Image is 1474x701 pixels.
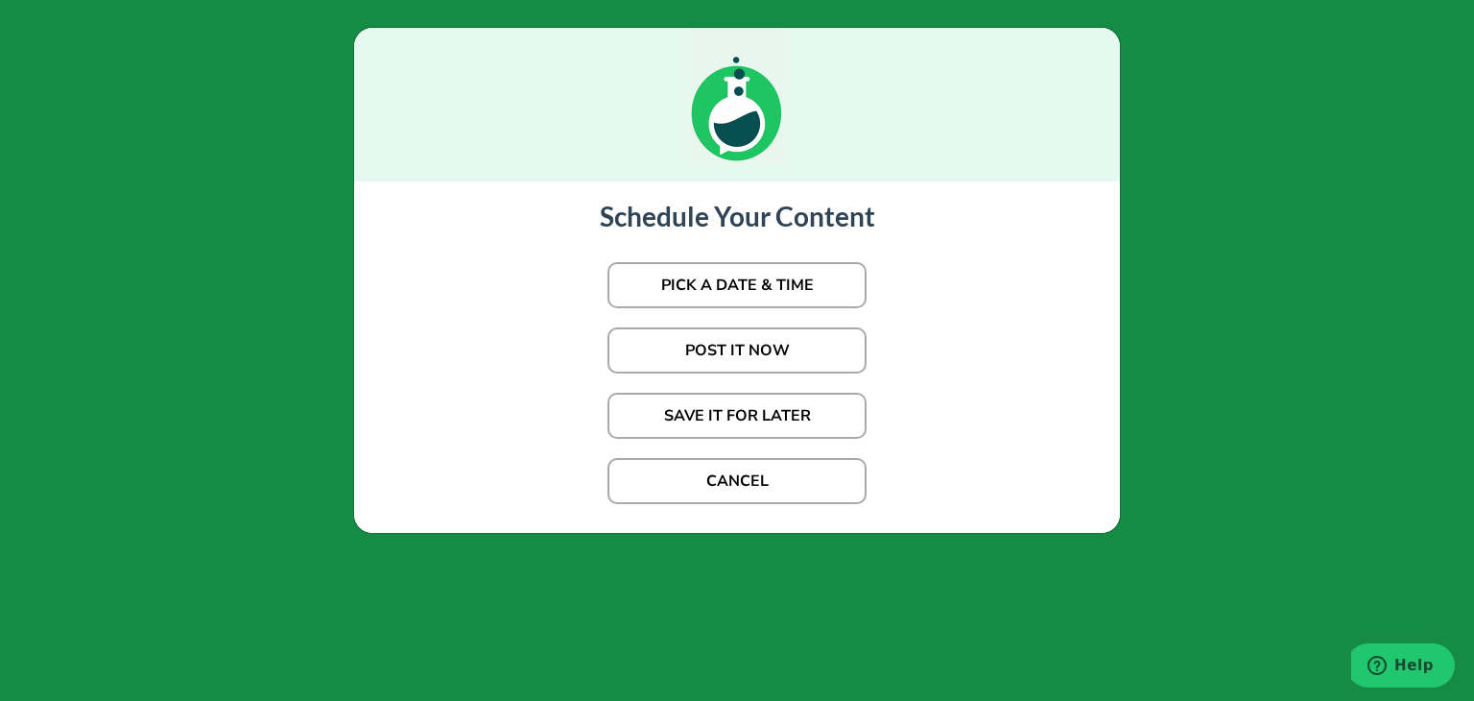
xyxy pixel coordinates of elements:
img: loading_green.c7b22621.gif [689,28,785,165]
iframe: Opens a widget where you can find more information [1351,643,1455,691]
h3: Schedule Your Content [373,201,1101,233]
button: CANCEL [607,458,867,504]
button: PICK A DATE & TIME [607,262,867,308]
button: POST IT NOW [607,327,867,374]
button: SAVE IT FOR LATER [607,393,867,439]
